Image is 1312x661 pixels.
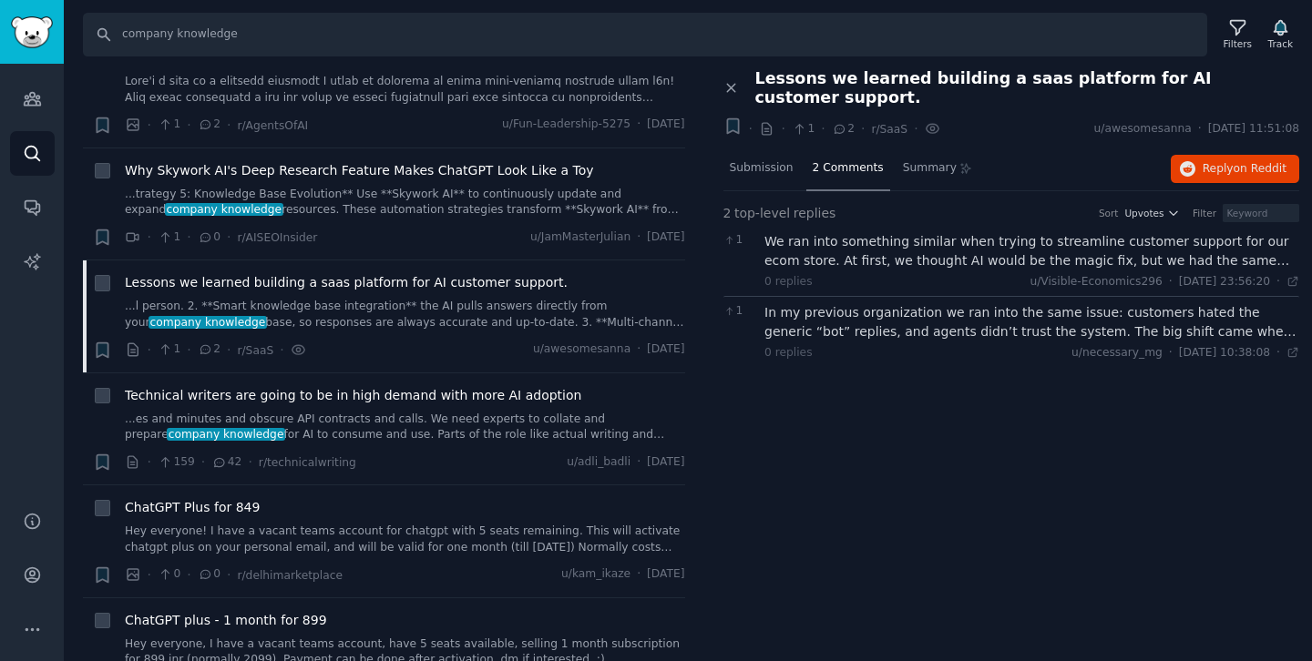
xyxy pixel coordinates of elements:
span: ChatGPT plus - 1 month for 899 [125,611,327,630]
span: · [781,119,784,138]
span: u/adli_badli [567,454,630,471]
span: 2 [832,121,855,137]
a: Lore'i d sita co a elitsedd eiusmodt I utlab et dolorema al enima mini-veniamq nostrude ullam l6n... [125,74,685,106]
span: [DATE] [647,117,684,133]
span: Lessons we learned building a saas platform for AI customer support. [755,69,1300,107]
input: Keyword [1223,204,1299,222]
span: 2 [723,204,732,223]
span: 42 [211,454,241,471]
span: 1 [723,232,755,249]
span: company knowledge [149,316,267,329]
a: ...l person. 2. **Smart knowledge base integration** the AI pulls answers directly from yourcompa... [125,299,685,330]
span: Summary [903,160,957,177]
span: 1 [723,303,755,320]
span: · [227,228,231,247]
span: ChatGPT Plus for 849 [125,498,260,517]
span: · [637,566,641,583]
a: ...es and minutes and obscure API contracts and calls. We need experts to collate and preparecomp... [125,412,685,443]
span: · [148,453,151,472]
span: company knowledge [165,203,283,216]
a: Hey everyone! I have a vacant teams account for chatgpt with 5 seats remaining. This will activat... [125,524,685,555]
span: · [201,453,205,472]
span: · [187,341,190,360]
div: Filter [1193,207,1216,219]
a: ...trategy 5: Knowledge Base Evolution** Use **Skywork AI** to continuously update and expandcomp... [125,187,685,219]
span: [DATE] [647,566,684,583]
div: Track [1268,37,1293,50]
span: u/necessary_mg [1071,346,1163,359]
span: · [227,116,231,135]
span: [DATE] 10:38:08 [1179,345,1270,361]
span: · [187,565,190,585]
span: 1 [158,341,180,358]
span: 2 Comments [813,160,884,177]
span: · [148,565,151,585]
span: r/SaaS [871,123,907,136]
img: GummySearch logo [11,16,53,48]
span: · [148,228,151,247]
span: 1 [158,117,180,133]
span: replies [794,204,836,223]
span: u/Visible-Economics296 [1030,275,1162,288]
a: Lessons we learned building a saas platform for AI customer support. [125,273,568,292]
span: 0 [198,229,220,246]
span: · [637,341,641,358]
button: Replyon Reddit [1171,155,1299,184]
span: [DATE] [647,341,684,358]
span: · [1169,274,1173,290]
span: 0 [158,566,180,583]
span: u/Fun-Leadership-5275 [502,117,630,133]
span: [DATE] [647,454,684,471]
a: Why Skywork AI's Deep Research Feature Makes ChatGPT Look Like a Toy [125,161,594,180]
span: · [861,119,865,138]
span: 1 [158,229,180,246]
span: [DATE] [647,229,684,246]
span: · [280,341,283,360]
span: [DATE] 11:51:08 [1208,121,1299,137]
span: · [637,454,641,471]
span: · [148,341,151,360]
span: 1 [792,121,815,137]
button: Track [1262,15,1299,54]
span: company knowledge [167,428,285,441]
span: · [1276,274,1280,290]
span: · [821,119,825,138]
span: · [1169,345,1173,361]
span: u/awesomesanna [1094,121,1192,137]
span: u/JamMasterJulian [530,229,630,246]
span: Reply [1203,161,1286,178]
span: · [227,565,231,585]
span: u/awesomesanna [533,341,630,358]
div: We ran into something similar when trying to streamline customer support for our ecom store. At f... [764,232,1299,270]
div: In my previous organization we ran into the same issue: customers hated the generic “bot” replies... [764,303,1299,341]
span: · [227,341,231,360]
span: r/delhimarketplace [237,569,342,582]
span: r/SaaS [237,344,273,357]
span: r/technicalwriting [259,456,356,469]
input: Search Keyword [83,13,1207,56]
span: 159 [158,454,195,471]
span: Submission [730,160,794,177]
span: · [1276,345,1280,361]
span: top-level [734,204,790,223]
span: 2 [198,341,220,358]
div: Sort [1099,207,1119,219]
span: r/AgentsOfAI [237,119,308,132]
span: · [248,453,251,472]
span: r/AISEOInsider [237,231,317,244]
span: 2 [198,117,220,133]
span: · [148,116,151,135]
button: Upvotes [1124,207,1180,219]
span: · [749,119,753,138]
span: · [637,117,641,133]
span: · [187,228,190,247]
span: on Reddit [1234,162,1286,175]
span: · [187,116,190,135]
span: Upvotes [1124,207,1163,219]
div: Filters [1224,37,1252,50]
a: Technical writers are going to be in high demand with more AI adoption [125,386,581,405]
